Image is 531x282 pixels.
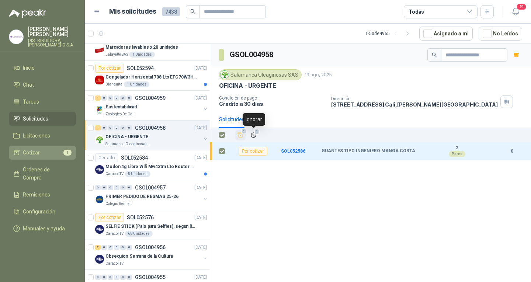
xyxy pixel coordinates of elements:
[305,72,332,79] p: 19 ago, 2025
[95,123,208,147] a: 1 0 0 0 0 0 GSOL004958[DATE] Company LogoOFICINA - URGENTESalamanca Oleaginosas SAS
[28,38,76,47] p: DISTRIBUIDORA [PERSON_NAME] G S.A
[95,95,101,101] div: 1
[108,275,113,280] div: 0
[9,30,23,44] img: Company Logo
[105,261,124,267] p: Caracol TV
[105,104,137,111] p: Sustentabilidad
[249,130,258,140] button: Ignorar
[105,111,135,117] p: Zoologico De Cali
[105,44,178,51] p: Marcadores lavables x 20 unidades
[126,95,132,101] div: 0
[194,274,207,281] p: [DATE]
[108,185,113,190] div: 0
[126,185,132,190] div: 0
[194,125,207,132] p: [DATE]
[95,195,104,204] img: Company Logo
[129,52,155,58] div: 1 Unidades
[95,46,104,55] img: Company Logo
[108,245,113,250] div: 0
[85,150,210,180] a: CerradoSOL052584[DATE] Company LogoModen 4g Libre Wifi Mw43tm Lte Router Móvil Internet 5ghzCarac...
[108,95,113,101] div: 0
[23,64,35,72] span: Inicio
[95,64,124,73] div: Por cotizar
[125,171,150,177] div: 5 Unidades
[105,201,132,207] p: Colegio Bennett
[120,95,126,101] div: 0
[105,74,197,81] p: Congelador Horizontal 708 Lts EFC70W3HTW Blanco Modelo EFC70W3HTW Código 501967
[95,255,104,264] img: Company Logo
[230,49,274,60] h3: GSOL004958
[239,147,267,156] div: Por cotizar
[95,185,101,190] div: 0
[221,71,229,79] img: Company Logo
[127,66,154,71] p: SOL052594
[95,105,104,114] img: Company Logo
[219,101,325,107] p: Crédito a 30 días
[114,275,119,280] div: 0
[101,185,107,190] div: 0
[109,6,156,17] h1: Mis solicitudes
[105,171,124,177] p: Caracol TV
[101,125,107,130] div: 0
[365,28,413,39] div: 1 - 50 de 4965
[105,163,197,170] p: Moden 4g Libre Wifi Mw43tm Lte Router Móvil Internet 5ghz
[9,9,46,18] img: Logo peakr
[95,76,104,84] img: Company Logo
[135,185,166,190] p: GSOL004957
[126,245,132,250] div: 0
[120,125,126,130] div: 0
[135,275,166,280] p: GSOL004955
[194,65,207,72] p: [DATE]
[120,245,126,250] div: 0
[101,275,107,280] div: 0
[105,133,148,140] p: OFICINA - URGENTE
[125,231,153,237] div: 60 Unidades
[120,275,126,280] div: 0
[135,125,166,130] p: GSOL004958
[85,61,210,91] a: Por cotizarSOL052594[DATE] Company LogoCongelador Horizontal 708 Lts EFC70W3HTW Blanco Modelo EFC...
[194,154,207,161] p: [DATE]
[108,125,113,130] div: 0
[409,8,424,16] div: Todas
[479,27,522,41] button: No Leídos
[23,132,50,140] span: Licitaciones
[23,191,50,199] span: Remisiones
[9,112,76,126] a: Solicitudes
[23,98,39,106] span: Tareas
[114,185,119,190] div: 0
[120,185,126,190] div: 0
[23,149,40,157] span: Cotizar
[126,275,132,280] div: 0
[194,184,207,191] p: [DATE]
[85,31,210,61] a: CerradoSOL052595[DATE] Company LogoMarcadores lavables x 20 unidadesLafayette SAS1 Unidades
[28,27,76,37] p: [PERSON_NAME] [PERSON_NAME]
[95,225,104,234] img: Company Logo
[419,27,473,41] button: Asignado a mi
[194,214,207,221] p: [DATE]
[219,115,244,123] div: Solicitudes
[105,193,178,200] p: PRIMER PEDIDO DE RESMAS 25-26
[432,52,437,58] span: search
[121,155,148,160] p: SOL052584
[219,95,325,101] p: Condición de pago
[95,153,118,162] div: Cerrado
[9,129,76,143] a: Licitaciones
[95,125,101,130] div: 1
[431,145,482,151] b: 3
[9,163,76,185] a: Órdenes de Compra
[135,95,166,101] p: GSOL004959
[95,135,104,144] img: Company Logo
[331,96,498,101] p: Dirección
[95,94,208,117] a: 1 0 0 0 0 0 GSOL004959[DATE] Company LogoSustentabilidadZoologico De Cali
[9,146,76,160] a: Cotizar1
[322,148,415,154] b: GUANTES TIPO INGENIERO MANGA CORTA
[114,125,119,130] div: 0
[63,150,72,156] span: 1
[190,9,195,14] span: search
[219,82,276,90] p: OFICINA - URGENTE
[9,78,76,92] a: Chat
[23,166,69,182] span: Órdenes de Compra
[9,61,76,75] a: Inicio
[95,275,101,280] div: 0
[23,115,48,123] span: Solicitudes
